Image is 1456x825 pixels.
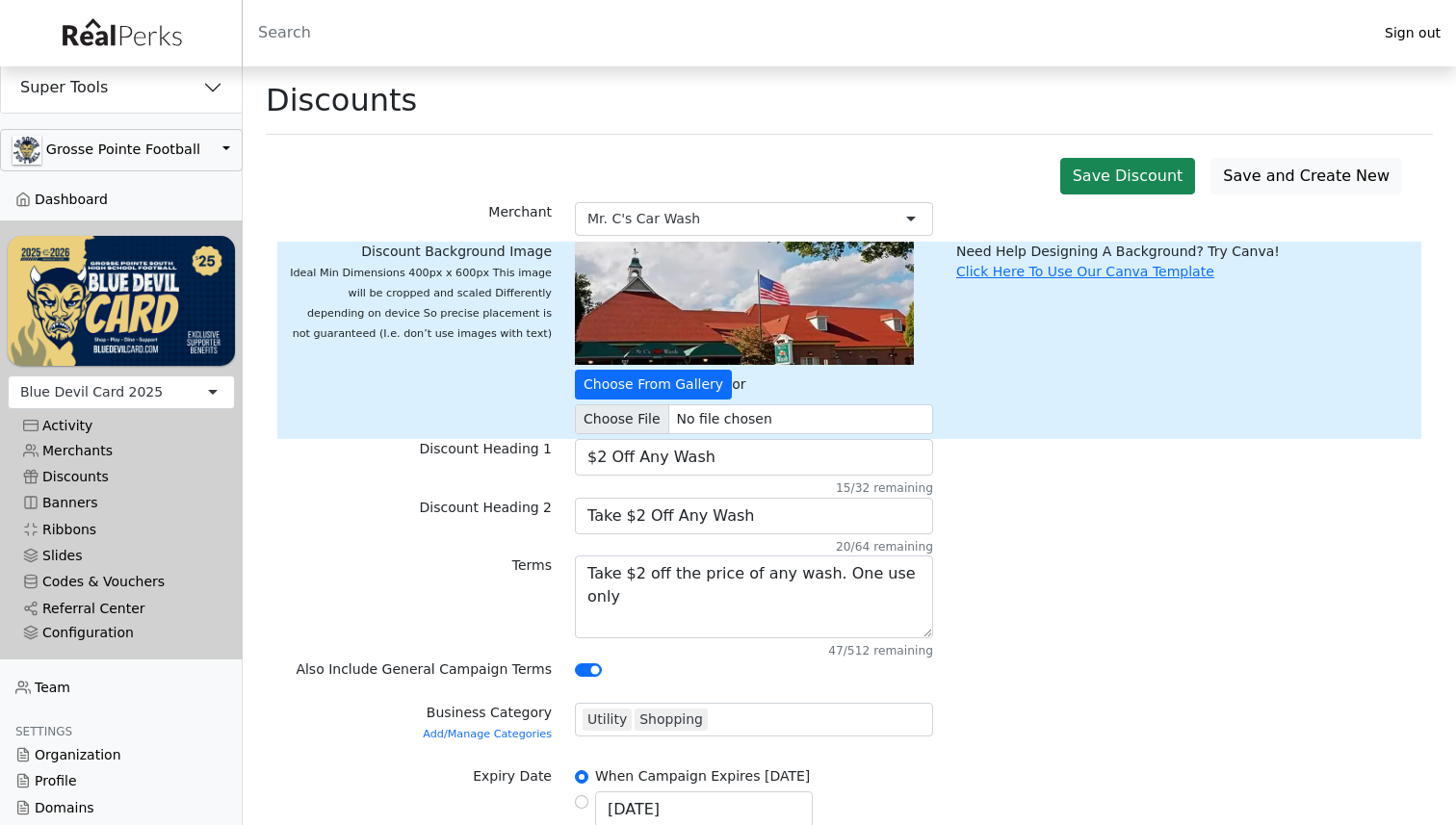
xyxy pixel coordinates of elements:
[8,236,235,366] img: WvZzOez5OCqmO91hHZfJL7W2tJ07LbGMjwPPNJwI.png
[8,437,235,463] a: Merchants
[52,12,191,55] img: real_perks_logo-01.svg
[8,490,235,516] a: Banners
[956,264,1214,279] a: Click Here To Use Our Canva Template
[587,209,700,229] div: Mr. C's Car Wash
[419,498,552,518] label: Discount Heading 2
[8,569,235,595] a: Codes & Vouchers
[8,596,235,622] a: Referral Center
[575,370,732,400] button: Choose From Gallery
[575,538,933,555] div: 20/64 remaining
[1369,20,1456,46] a: Sign out
[266,82,417,118] h1: Discounts
[575,242,914,365] img: 9L4ddx9MFNkI2DVO1TQtRD8q8YpEdn1OqQV0mEkq.webp
[15,725,72,738] span: Settings
[8,516,235,542] a: Ribbons
[1060,158,1196,194] button: Save Discount
[296,659,552,680] label: Also Include General Campaign Terms
[956,242,1410,262] div: Need Help Designing A Background? Try Canva!
[419,439,552,459] label: Discount Heading 1
[290,267,552,340] span: Ideal Min Dimensions 400px x 600px This image will be cropped and scaled Differently depending on...
[1210,158,1402,194] button: Save and Create New
[13,136,41,165] img: GAa1zriJJmkmu1qRtUwg8x1nQwzlKm3DoqW9UgYl.jpg
[20,382,163,402] div: Blue Devil Card 2025
[595,766,810,786] label: When Campaign Expires [DATE]
[423,728,552,740] a: Add/Manage Categories
[488,202,552,222] label: Merchant
[575,555,933,638] textarea: Take $2 off the price of any wash. One use only
[512,555,552,576] label: Terms
[635,709,708,731] div: Shopping
[1,63,242,113] button: Super Tools
[23,625,220,641] div: Configuration
[575,479,933,497] div: 15/32 remaining
[8,543,235,569] a: Slides
[575,642,933,659] div: 47/512 remaining
[563,242,945,439] div: or
[243,10,1369,56] input: Search
[423,703,552,743] label: Business Category
[289,242,552,343] label: Discount Background Image
[473,766,552,786] label: Expiry Date
[8,464,235,490] a: Discounts
[23,418,220,434] div: Activity
[583,709,632,731] div: Utility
